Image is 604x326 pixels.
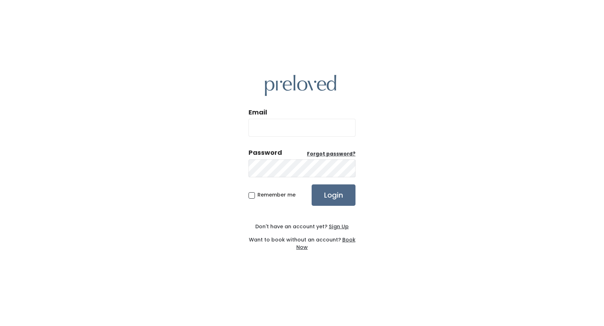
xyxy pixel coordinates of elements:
[327,223,349,230] a: Sign Up
[307,151,355,157] u: Forgot password?
[257,191,296,198] span: Remember me
[307,151,355,158] a: Forgot password?
[265,75,336,96] img: preloved logo
[249,148,282,157] div: Password
[249,230,355,251] div: Want to book without an account?
[312,184,355,206] input: Login
[296,236,355,251] a: Book Now
[249,108,267,117] label: Email
[329,223,349,230] u: Sign Up
[249,223,355,230] div: Don't have an account yet?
